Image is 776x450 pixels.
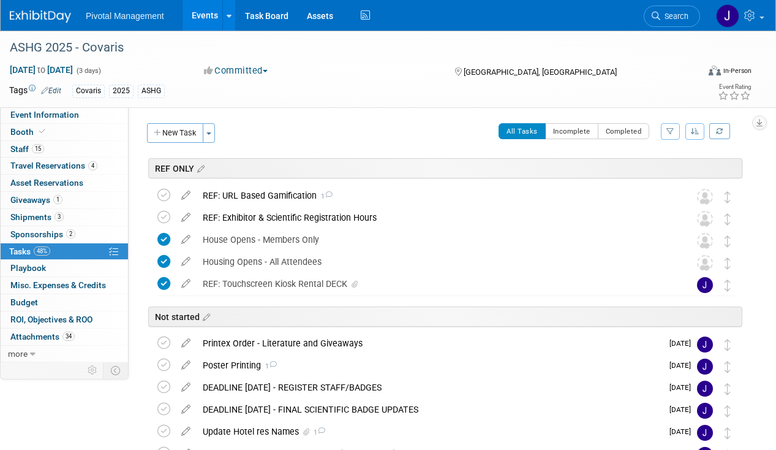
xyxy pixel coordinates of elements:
img: ExhibitDay [10,10,71,23]
div: REF ONLY [148,158,742,178]
div: In-Person [723,66,752,75]
span: 34 [62,332,75,341]
span: Asset Reservations [10,178,83,188]
a: edit [175,382,197,393]
span: Pivotal Management [86,11,164,21]
div: DEADLINE [DATE] - FINAL SCIENTIFIC BADGE UPDATES [197,399,662,420]
span: Booth [10,127,48,137]
span: Attachments [10,332,75,341]
span: Giveaways [10,195,62,205]
i: Move task [725,280,731,291]
a: edit [175,426,197,437]
span: 1 [261,362,277,370]
div: Event Rating [718,84,751,90]
a: more [1,346,128,362]
td: Tags [9,84,61,98]
div: Housing Opens - All Attendees [197,251,672,272]
span: [DATE] [669,361,697,370]
span: [DATE] [669,383,697,392]
a: Booth [1,124,128,140]
span: Playbook [10,263,46,273]
img: Format-Inperson.png [709,66,721,75]
button: Incomplete [545,123,598,139]
td: Toggle Event Tabs [104,362,129,378]
img: Jessica Gatton [697,425,713,441]
span: 1 [53,195,62,204]
a: Shipments3 [1,209,128,226]
a: Asset Reservations [1,175,128,191]
span: Budget [10,297,38,307]
img: Jessica Gatton [697,359,713,375]
span: 15 [32,144,44,153]
a: Travel Reservations4 [1,158,128,174]
a: Edit [41,86,61,95]
a: edit [175,212,197,223]
a: Event Information [1,107,128,123]
a: edit [175,256,197,267]
div: ASHG 2025 - Covaris [6,37,688,59]
i: Move task [725,405,731,417]
a: edit [175,234,197,245]
div: REF: Exhibitor & Scientific Registration Hours [197,207,672,228]
i: Move task [725,213,731,225]
span: 4 [88,161,97,170]
a: Giveaways1 [1,192,128,208]
span: more [8,349,28,359]
div: Printex Order - Literature and Giveaways [197,333,662,354]
span: 48% [34,246,50,256]
a: Budget [1,294,128,311]
img: Unassigned [697,211,713,227]
div: 2025 [109,85,134,97]
div: House Opens - Members Only [197,229,672,250]
i: Move task [725,235,731,247]
span: Event Information [10,110,79,120]
span: Tasks [9,246,50,256]
a: Attachments34 [1,329,128,345]
img: Unassigned [697,233,713,249]
i: Booth reservation complete [39,128,45,135]
button: New Task [147,123,203,143]
button: Committed [200,64,273,77]
span: (3 days) [75,67,101,75]
a: Misc. Expenses & Credits [1,277,128,294]
img: Jessica Gatton [697,277,713,293]
div: DEADLINE [DATE] - REGISTER STAFF/BADGES [197,377,662,398]
a: edit [175,404,197,415]
i: Move task [725,383,731,395]
span: [DATE] [DATE] [9,64,73,75]
div: Not started [148,307,742,327]
a: Playbook [1,260,128,276]
div: ASHG [138,85,165,97]
img: Unassigned [697,189,713,205]
button: Completed [598,123,650,139]
a: Refresh [709,123,730,139]
a: edit [175,338,197,349]
span: Shipments [10,212,64,222]
span: Travel Reservations [10,161,97,170]
a: ROI, Objectives & ROO [1,311,128,328]
div: Poster Printing [197,355,662,376]
button: All Tasks [499,123,546,139]
i: Move task [725,257,731,269]
a: Edit sections [194,162,205,174]
span: [DATE] [669,427,697,436]
img: Jessica Gatton [697,403,713,419]
span: Staff [10,144,44,154]
span: 1 [312,429,325,437]
td: Personalize Event Tab Strip [82,362,104,378]
a: Sponsorships2 [1,226,128,243]
i: Move task [725,427,731,439]
a: edit [175,278,197,289]
a: edit [175,360,197,371]
span: to [36,65,47,75]
div: Covaris [72,85,105,97]
img: Unassigned [697,255,713,271]
span: [DATE] [669,405,697,414]
span: Search [660,12,688,21]
img: Jessica Gatton [697,381,713,397]
a: Search [644,6,700,27]
span: Misc. Expenses & Credits [10,280,106,290]
span: 1 [317,193,333,200]
i: Move task [725,191,731,203]
i: Move task [725,361,731,373]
